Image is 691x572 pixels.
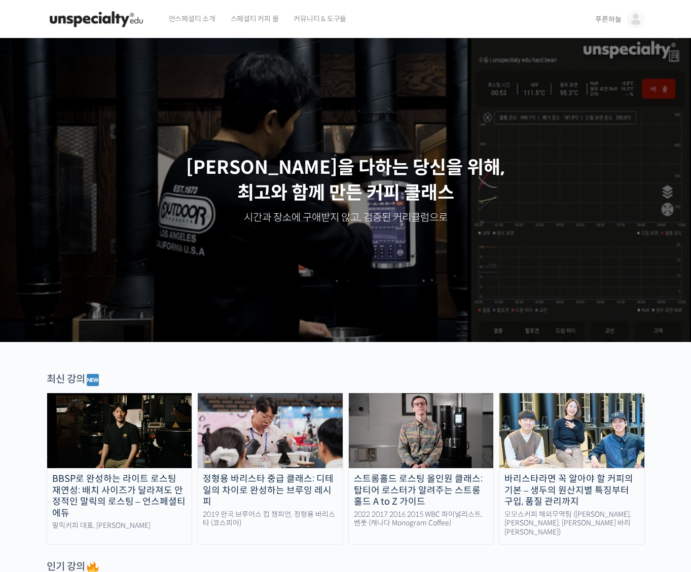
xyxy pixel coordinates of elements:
[47,393,192,468] img: malic-roasting-class_course-thumbnail.jpg
[349,393,494,468] img: stronghold-roasting_course-thumbnail.jpg
[198,473,343,508] div: 정형용 바리스타 중급 클래스: 디테일의 차이로 완성하는 브루잉 레시피
[47,521,192,530] div: 말릭커피 대표, [PERSON_NAME]
[499,510,644,537] div: 모모스커피 해외무역팀 ([PERSON_NAME], [PERSON_NAME], [PERSON_NAME] 바리[PERSON_NAME])
[499,393,645,545] a: 바리스타라면 꼭 알아야 할 커피의 기본 – 생두의 원산지별 특징부터 구입, 품질 관리까지 모모스커피 해외무역팀 ([PERSON_NAME], [PERSON_NAME], [PER...
[47,473,192,519] div: BBSP로 완성하는 라이트 로스팅 재연성: 배치 사이즈가 달라져도 안정적인 말릭의 로스팅 – 언스페셜티 에듀
[87,374,99,386] img: 🆕
[348,393,494,545] a: 스트롱홀드 로스팅 올인원 클래스: 탑티어 로스터가 알려주는 스트롱홀드 A to Z 가이드 2022 2017 2016 2015 WBC 파이널리스트, 벤풋 (캐나다 Monogra...
[595,15,621,24] span: 푸른하늘
[349,473,494,508] div: 스트롱홀드 로스팅 올인원 클래스: 탑티어 로스터가 알려주는 스트롱홀드 A to Z 가이드
[499,473,644,508] div: 바리스타라면 꼭 알아야 할 커피의 기본 – 생두의 원산지별 특징부터 구입, 품질 관리까지
[47,393,193,545] a: BBSP로 완성하는 라이트 로스팅 재연성: 배치 사이즈가 달라져도 안정적인 말릭의 로스팅 – 언스페셜티 에듀 말릭커피 대표, [PERSON_NAME]
[10,155,681,206] p: [PERSON_NAME]을 다하는 당신을 위해, 최고와 함께 만든 커피 클래스
[47,372,645,388] div: 최신 강의
[198,393,343,468] img: advanced-brewing_course-thumbnail.jpeg
[10,211,681,225] p: 시간과 장소에 구애받지 않고, 검증된 커리큘럼으로
[197,393,343,545] a: 정형용 바리스타 중급 클래스: 디테일의 차이로 완성하는 브루잉 레시피 2019 한국 브루어스 컵 챔피언, 정형용 바리스타 (코스피어)
[499,393,644,468] img: momos_course-thumbnail.jpg
[198,510,343,528] div: 2019 한국 브루어스 컵 챔피언, 정형용 바리스타 (코스피어)
[349,510,494,528] div: 2022 2017 2016 2015 WBC 파이널리스트, 벤풋 (캐나다 Monogram Coffee)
